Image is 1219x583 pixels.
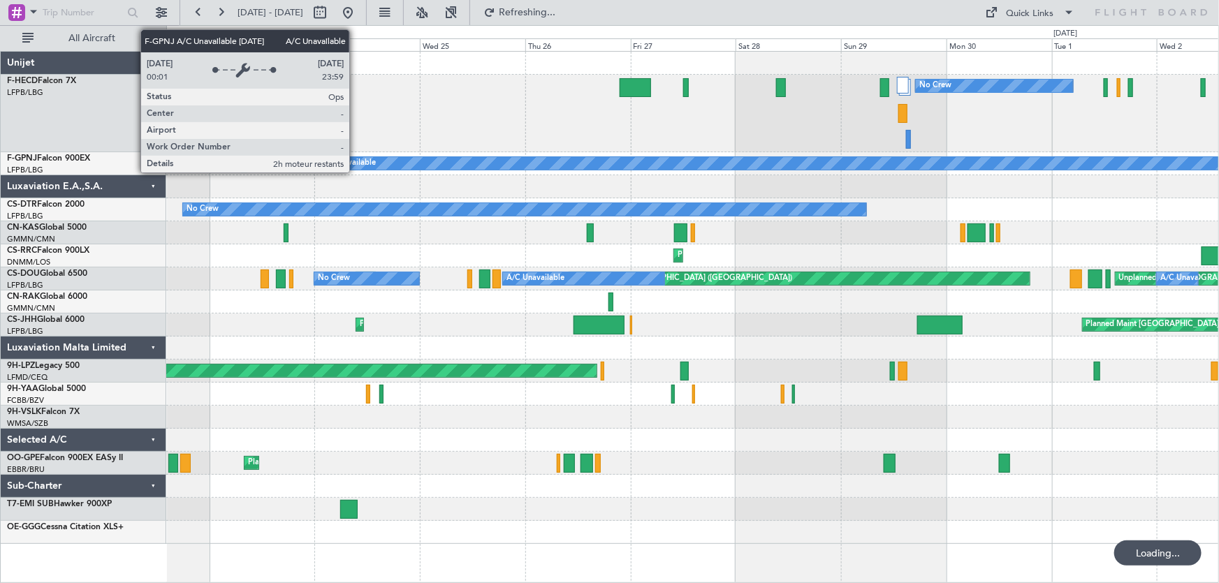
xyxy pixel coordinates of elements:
[525,38,631,51] div: Thu 26
[7,154,90,163] a: F-GPNJFalcon 900EX
[7,270,40,278] span: CS-DOU
[7,395,44,406] a: FCBB/BZV
[7,246,37,255] span: CS-RRC
[7,200,37,209] span: CS-DTR
[210,38,315,51] div: Mon 23
[1160,268,1218,289] div: A/C Unavailable
[7,454,40,462] span: OO-GPE
[7,316,85,324] a: CS-JHHGlobal 6000
[318,268,350,289] div: No Crew
[1052,38,1158,51] div: Tue 1
[7,293,87,301] a: CN-RAKGlobal 6000
[7,500,112,508] a: T7-EMI SUBHawker 900XP
[7,385,38,393] span: 9H-YAA
[7,246,89,255] a: CS-RRCFalcon 900LX
[7,280,43,290] a: LFPB/LBG
[506,268,564,289] div: A/C Unavailable
[7,223,87,232] a: CN-KASGlobal 5000
[7,257,50,267] a: DNMM/LOS
[169,28,193,40] div: [DATE]
[1054,28,1078,40] div: [DATE]
[498,8,557,17] span: Refreshing...
[7,362,35,370] span: 9H-LPZ
[1007,7,1054,21] div: Quick Links
[7,234,55,244] a: GMMN/CMN
[736,38,841,51] div: Sat 28
[7,154,37,163] span: F-GPNJ
[7,464,45,475] a: EBBR/BRU
[7,223,39,232] span: CN-KAS
[7,385,86,393] a: 9H-YAAGlobal 5000
[7,270,87,278] a: CS-DOUGlobal 6500
[7,211,43,221] a: LFPB/LBG
[7,293,40,301] span: CN-RAK
[7,500,54,508] span: T7-EMI SUB
[7,326,43,337] a: LFPB/LBG
[7,87,43,98] a: LFPB/LBG
[1114,540,1202,566] div: Loading...
[7,372,48,383] a: LFMD/CEQ
[7,77,76,85] a: F-HECDFalcon 7X
[631,38,736,51] div: Fri 27
[314,38,420,51] div: Tue 24
[7,303,55,313] a: GMMN/CMN
[947,38,1052,51] div: Mon 30
[7,454,123,462] a: OO-GPEFalcon 900EX EASy II
[7,165,43,175] a: LFPB/LBG
[15,27,152,50] button: All Aircraft
[573,268,793,289] div: Planned Maint [GEOGRAPHIC_DATA] ([GEOGRAPHIC_DATA])
[919,75,951,96] div: No Crew
[238,6,303,19] span: [DATE] - [DATE]
[7,408,41,416] span: 9H-VSLK
[36,34,147,43] span: All Aircraft
[248,452,501,473] div: Planned Maint [GEOGRAPHIC_DATA] ([GEOGRAPHIC_DATA] National)
[43,2,123,23] input: Trip Number
[420,38,525,51] div: Wed 25
[7,418,48,429] a: WMSA/SZB
[477,1,561,24] button: Refreshing...
[678,245,898,266] div: Planned Maint [GEOGRAPHIC_DATA] ([GEOGRAPHIC_DATA])
[318,153,376,174] div: A/C Unavailable
[7,362,80,370] a: 9H-LPZLegacy 500
[7,523,41,531] span: OE-GGG
[7,316,37,324] span: CS-JHH
[979,1,1082,24] button: Quick Links
[841,38,947,51] div: Sun 29
[187,199,219,220] div: No Crew
[7,523,124,531] a: OE-GGGCessna Citation XLS+
[7,200,85,209] a: CS-DTRFalcon 2000
[7,408,80,416] a: 9H-VSLKFalcon 7X
[360,314,580,335] div: Planned Maint [GEOGRAPHIC_DATA] ([GEOGRAPHIC_DATA])
[7,77,38,85] span: F-HECD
